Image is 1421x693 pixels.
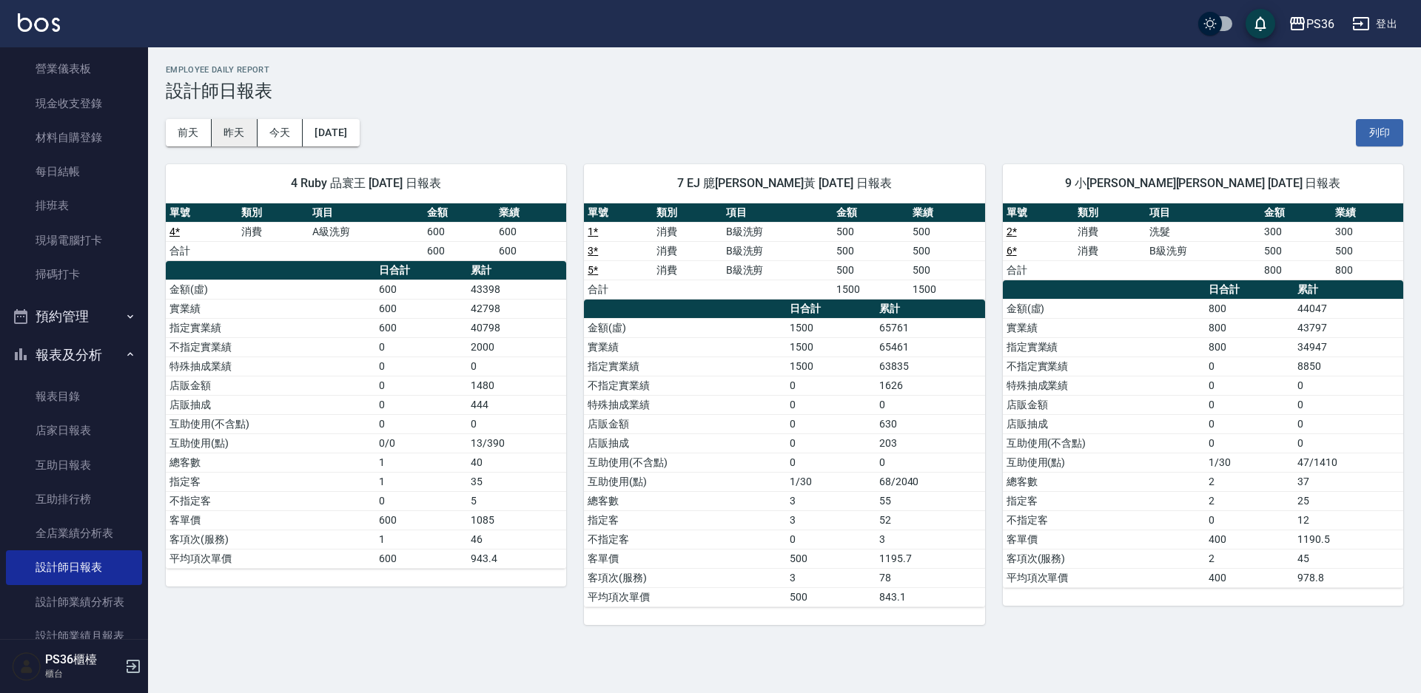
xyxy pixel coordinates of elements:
[1003,299,1205,318] td: 金額(虛)
[166,433,375,453] td: 互助使用(點)
[1205,433,1294,453] td: 0
[1205,491,1294,510] td: 2
[375,549,468,568] td: 600
[786,395,875,414] td: 0
[1294,395,1403,414] td: 0
[833,280,909,299] td: 1500
[584,318,786,337] td: 金額(虛)
[876,318,985,337] td: 65761
[909,203,985,223] th: 業績
[166,203,238,223] th: 單號
[1246,9,1275,38] button: save
[467,376,566,395] td: 1480
[876,568,985,587] td: 78
[166,81,1403,101] h3: 設計師日報表
[1294,337,1403,356] td: 34947
[1205,318,1294,337] td: 800
[584,300,984,607] table: a dense table
[166,261,566,569] table: a dense table
[584,491,786,510] td: 總客數
[18,13,60,32] img: Logo
[1074,241,1146,260] td: 消費
[212,119,258,146] button: 昨天
[495,222,567,241] td: 600
[1346,10,1403,38] button: 登出
[303,119,359,146] button: [DATE]
[584,530,786,549] td: 不指定客
[1331,203,1403,223] th: 業績
[166,203,566,261] table: a dense table
[375,433,468,453] td: 0/0
[584,356,786,376] td: 指定實業績
[1294,549,1403,568] td: 45
[876,395,985,414] td: 0
[6,52,142,86] a: 營業儀表板
[584,280,653,299] td: 合計
[1205,414,1294,433] td: 0
[423,203,495,223] th: 金額
[584,203,984,300] table: a dense table
[1003,549,1205,568] td: 客項次(服務)
[375,472,468,491] td: 1
[1003,280,1403,588] table: a dense table
[786,414,875,433] td: 0
[1260,222,1332,241] td: 300
[6,155,142,189] a: 每日結帳
[6,516,142,550] a: 全店業績分析表
[467,510,566,530] td: 1085
[602,176,967,191] span: 7 EJ 臆[PERSON_NAME]黃 [DATE] 日報表
[1205,376,1294,395] td: 0
[467,356,566,376] td: 0
[786,587,875,606] td: 500
[45,652,121,667] h5: PS36櫃檯
[1146,241,1260,260] td: B級洗剪
[1003,260,1075,280] td: 合計
[238,203,309,223] th: 類別
[1003,510,1205,530] td: 不指定客
[166,549,375,568] td: 平均項次單價
[653,241,722,260] td: 消費
[6,448,142,482] a: 互助日報表
[166,453,375,472] td: 總客數
[467,261,566,280] th: 累計
[1294,568,1403,587] td: 978.8
[722,241,833,260] td: B級洗剪
[467,491,566,510] td: 5
[1205,510,1294,530] td: 0
[584,203,653,223] th: 單號
[375,318,468,337] td: 600
[1205,356,1294,376] td: 0
[166,356,375,376] td: 特殊抽成業績
[423,241,495,260] td: 600
[166,472,375,491] td: 指定客
[1003,530,1205,549] td: 客單價
[786,376,875,395] td: 0
[1021,176,1385,191] span: 9 小[PERSON_NAME][PERSON_NAME] [DATE] 日報表
[786,300,875,319] th: 日合計
[1294,318,1403,337] td: 43797
[1205,568,1294,587] td: 400
[166,510,375,530] td: 客單價
[1260,241,1332,260] td: 500
[1003,414,1205,433] td: 店販抽成
[45,667,121,680] p: 櫃台
[166,280,375,299] td: 金額(虛)
[786,472,875,491] td: 1/30
[1294,491,1403,510] td: 25
[375,453,468,472] td: 1
[786,491,875,510] td: 3
[584,414,786,433] td: 店販金額
[166,299,375,318] td: 實業績
[375,395,468,414] td: 0
[876,433,985,453] td: 203
[6,379,142,413] a: 報表目錄
[876,587,985,606] td: 843.1
[833,260,909,280] td: 500
[1294,453,1403,472] td: 47/1410
[6,223,142,257] a: 現場電腦打卡
[166,119,212,146] button: 前天
[1331,222,1403,241] td: 300
[876,549,985,568] td: 1195.7
[876,453,985,472] td: 0
[584,395,786,414] td: 特殊抽成業績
